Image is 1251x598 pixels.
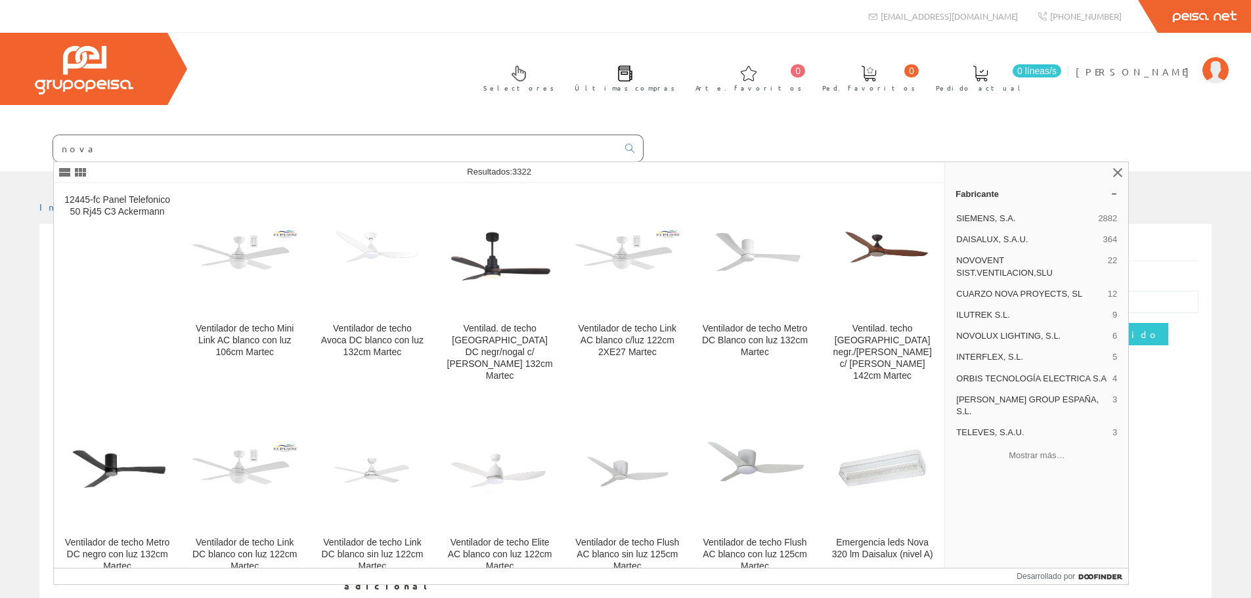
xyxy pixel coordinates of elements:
font: Últimas compras [575,83,675,93]
span: 3 [1112,394,1117,417]
span: ORBIS TECNOLOGÍA ELECTRICA S.A [956,373,1107,385]
img: Ventilador de techo Flush AC blanco con luz 125cm Martec [702,441,808,494]
span: 4 [1112,373,1117,385]
font: Desarrollado por [1017,572,1075,581]
font: 0 líneas/s [1017,66,1057,76]
a: Ventilad. techo Newport DC negr./m.nogal c/ luz 142cm Martec Ventilad. techo [GEOGRAPHIC_DATA] ne... [819,184,946,397]
span: 364 [1103,234,1118,246]
div: Ventilador de techo Link AC blanco c/luz 122cm 2XE27 Martec [575,323,680,358]
a: Ventilador de techo Link DC blanco con luz 122cm Martec Ventilador de techo Link DC blanco con lu... [181,398,308,587]
span: TELEVES, S.A.U. [956,427,1107,438]
a: Ventilador de techo Metro DC Blanco con luz 132cm Martec Ventilador de techo Metro DC Blanco con ... [691,184,818,397]
font: Arte. favoritos [695,83,802,93]
span: CUARZO NOVA PROYECTS, SL [956,288,1103,300]
div: Emergencia leds Nova 320 lm Daisalux (nivel A) [829,537,935,561]
a: Últimas compras [561,54,682,100]
img: Grupo Peisa [35,46,133,95]
div: Ventilador de techo Link DC blanco sin luz 122cm Martec [319,537,425,572]
font: 0 [795,66,801,76]
a: Emergencia leds Nova 320 lm Daisalux (nivel A) Emergencia leds Nova 320 lm Daisalux (nivel A) [819,398,946,587]
font: Pedido actual [936,83,1025,93]
a: Ventilador de techo Flush AC blanco sin luz 125cm Martec Ventilador de techo Flush AC blanco sin ... [564,398,691,587]
img: Ventilador de techo Avoca DC blanco con luz 132cm Martec [319,205,425,301]
span: [PERSON_NAME] GROUP ESPAÑA, S.L. [956,394,1107,417]
a: Ventilad. de techo Menorca DC negr/nogal c/ luz 132cm Martec Ventilad. de techo [GEOGRAPHIC_DATA]... [437,184,563,397]
div: Ventilador de techo Mini Link AC blanco con luz 106cm Martec [192,323,297,358]
font: Ped. favoritos [822,83,915,93]
span: SIEMENS, S.A. [956,213,1093,224]
a: Ventilador de techo Metro DC negro con luz 132cm Martec Ventilador de techo Metro DC negro con lu... [54,398,181,587]
img: Ventilador de techo Link DC blanco con luz 122cm Martec [192,444,297,491]
span: 22 [1108,255,1117,278]
img: Ventilador de techo Metro DC Blanco con luz 132cm Martec [702,232,808,274]
span: NOVOVENT SIST.VENTILACION,SLU [956,255,1103,278]
span: ILUTREK S.L. [956,309,1107,321]
a: Ventilador de techo Elite AC blanco con luz 122cm Martec Ventilador de techo Elite AC blanco con ... [437,398,563,587]
font: [EMAIL_ADDRESS][DOMAIN_NAME] [881,11,1018,22]
a: 12445-fc Panel Telefonico 50 Rj45 C3 Ackermann [54,184,181,397]
font: 0 [909,66,914,76]
img: Ventilador de techo Metro DC negro con luz 132cm Martec [64,446,170,489]
a: Ventilador de techo Avoca DC blanco con luz 132cm Martec Ventilador de techo Avoca DC blanco con ... [309,184,435,397]
img: Ventilador de techo Flush AC blanco sin luz 125cm Martec [575,445,680,490]
img: Ventilador de techo Link AC blanco c/luz 122cm 2XE27 Martec [575,230,680,277]
a: Ventilador de techo Flush AC blanco con luz 125cm Martec Ventilador de techo Flush AC blanco con ... [691,398,818,587]
img: Ventilador de techo Link DC blanco sin luz 122cm Martec [319,444,425,492]
div: Ventilador de techo Metro DC negro con luz 132cm Martec [64,537,170,572]
div: Ventilador de techo Elite AC blanco con luz 122cm Martec [447,537,553,572]
font: [PERSON_NAME] [1076,66,1196,77]
span: 5 [1112,351,1117,363]
div: Ventilad. de techo [GEOGRAPHIC_DATA] DC negr/nogal c/ [PERSON_NAME] 132cm Martec [447,323,553,382]
a: Desarrollado por [1017,568,1128,584]
span: Resultados: [467,167,531,177]
a: Ventilador de techo Link DC blanco sin luz 122cm Martec Ventilador de techo Link DC blanco sin lu... [309,398,435,587]
a: Ventilador de techo Mini Link AC blanco con luz 106cm Martec Ventilador de techo Mini Link AC bla... [181,184,308,397]
font: [PHONE_NUMBER] [1050,11,1122,22]
div: Ventilador de techo Avoca DC blanco con luz 132cm Martec [319,323,425,358]
div: Ventilad. techo [GEOGRAPHIC_DATA] negr./[PERSON_NAME] c/ [PERSON_NAME] 142cm Martec [829,323,935,382]
div: 12445-fc Panel Telefonico 50 Rj45 C3 Ackermann [64,194,170,218]
span: NOVOLUX LIGHTING, S.L. [956,330,1107,342]
div: Ventilador de techo Flush AC blanco sin luz 125cm Martec [575,537,680,572]
img: Ventilador de techo Mini Link AC blanco con luz 106cm Martec [192,230,297,277]
img: Emergencia leds Nova 320 lm Daisalux (nivel A) [829,420,935,515]
img: Ventilad. techo Newport DC negr./m.nogal c/ luz 142cm Martec [829,228,935,278]
div: Ventilador de techo Link DC blanco con luz 122cm Martec [192,537,297,572]
img: Ventilador de techo Elite AC blanco con luz 122cm Martec [447,443,553,492]
div: Ventilador de techo Metro DC Blanco con luz 132cm Martec [702,323,808,358]
a: Selectores [470,54,561,100]
span: INTERFLEX, S.L. [956,351,1107,363]
a: Fabricante [945,183,1128,204]
span: 12 [1108,288,1117,300]
span: 6 [1112,330,1117,342]
a: Inicio [39,201,95,213]
span: 9 [1112,309,1117,321]
span: 3322 [512,167,531,177]
input: Buscar ... [53,135,617,161]
a: Ventilador de techo Link AC blanco c/luz 122cm 2XE27 Martec Ventilador de techo Link AC blanco c/... [564,184,691,397]
font: Selectores [483,83,554,93]
a: [PERSON_NAME] [1076,54,1229,67]
span: 3 [1112,427,1117,438]
span: 2882 [1098,213,1117,224]
span: DAISALUX, S.A.U. [956,234,1097,246]
div: Ventilador de techo Flush AC blanco con luz 125cm Martec [702,537,808,572]
button: Mostrar más… [950,444,1123,466]
img: Ventilad. de techo Menorca DC negr/nogal c/ luz 132cm Martec [447,221,553,285]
